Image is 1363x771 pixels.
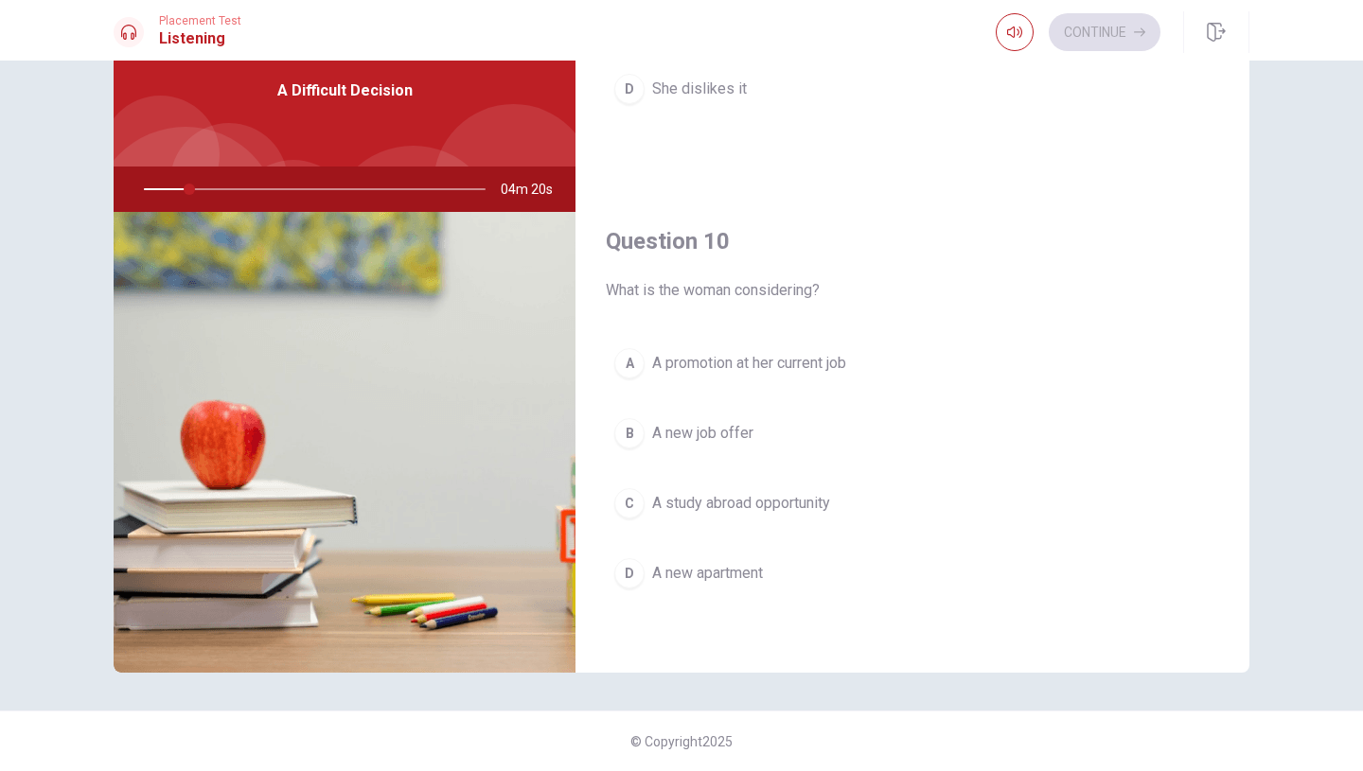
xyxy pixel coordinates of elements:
div: A [614,348,645,378]
button: CA study abroad opportunity [606,480,1219,527]
div: B [614,418,645,448]
img: A Difficult Decision [114,212,575,673]
button: BA new job offer [606,410,1219,457]
div: C [614,488,645,518]
span: Placement Test [159,14,241,27]
button: DShe dislikes it [606,65,1219,113]
span: A new job offer [652,422,753,445]
span: 04m 20s [501,166,568,212]
span: A promotion at her current job [652,352,846,375]
button: AA promotion at her current job [606,340,1219,387]
span: A Difficult Decision [277,79,413,102]
span: She dislikes it [652,78,747,100]
span: A study abroad opportunity [652,492,830,515]
h1: Listening [159,27,241,50]
div: D [614,558,645,588]
div: D [614,74,645,104]
span: A new apartment [652,562,763,585]
button: DA new apartment [606,550,1219,597]
h4: Question 10 [606,226,1219,256]
span: What is the woman considering? [606,279,1219,302]
span: © Copyright 2025 [630,734,733,749]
